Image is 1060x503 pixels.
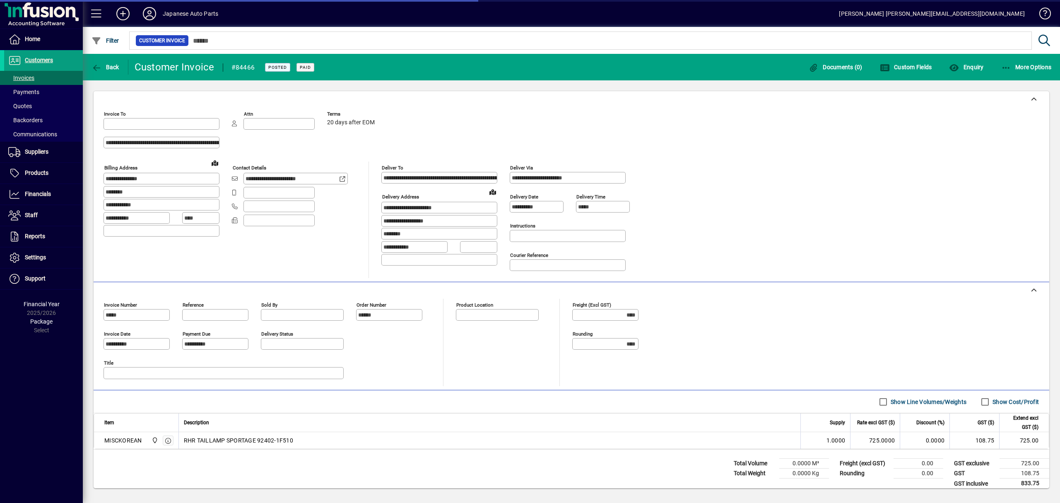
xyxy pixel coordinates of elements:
mat-label: Product location [456,302,493,308]
mat-label: Deliver via [510,165,533,171]
span: Enquiry [949,64,983,70]
span: Staff [25,212,38,218]
td: 833.75 [1000,479,1049,489]
mat-label: Deliver To [382,165,403,171]
a: Payments [4,85,83,99]
a: Communications [4,127,83,141]
td: 108.75 [1000,469,1049,479]
span: Paid [300,65,311,70]
mat-label: Delivery status [261,331,293,337]
span: Support [25,275,46,282]
span: Extend excl GST ($) [1005,414,1038,432]
button: Documents (0) [807,60,865,75]
a: Financials [4,184,83,205]
button: Enquiry [947,60,985,75]
span: Home [25,36,40,42]
td: Total Weight [730,469,779,479]
td: Freight (excl GST) [836,459,894,469]
span: Financial Year [24,301,60,307]
button: Custom Fields [878,60,934,75]
span: Supply [830,418,845,427]
div: Customer Invoice [135,60,214,74]
td: 108.75 [949,432,999,449]
span: Suppliers [25,148,48,155]
td: 725.00 [1000,459,1049,469]
span: Filter [92,37,119,44]
td: 0.00 [894,459,943,469]
span: GST ($) [978,418,994,427]
span: Customers [25,57,53,63]
a: Settings [4,247,83,268]
a: Products [4,163,83,184]
span: Settings [25,254,46,261]
span: Central [149,436,159,445]
a: Reports [4,226,83,247]
a: View on map [208,156,222,169]
span: Payments [8,89,39,95]
div: 725.0000 [855,436,895,445]
a: Staff [4,205,83,226]
td: Total Volume [730,459,779,469]
td: 0.00 [894,469,943,479]
td: 0.0000 M³ [779,459,829,469]
mat-label: Invoice date [104,331,130,337]
span: Back [92,64,119,70]
mat-label: Freight (excl GST) [573,302,611,308]
span: Products [25,169,48,176]
span: Rate excl GST ($) [857,418,895,427]
span: Invoices [8,75,34,81]
mat-label: Payment due [183,331,210,337]
div: Japanese Auto Parts [163,7,218,20]
span: More Options [1001,64,1052,70]
div: [PERSON_NAME] [PERSON_NAME][EMAIL_ADDRESS][DOMAIN_NAME] [839,7,1025,20]
span: 20 days after EOM [327,119,375,126]
button: More Options [999,60,1054,75]
span: Documents (0) [809,64,862,70]
label: Show Line Volumes/Weights [889,398,966,406]
button: Profile [136,6,163,21]
span: Communications [8,131,57,138]
span: Posted [268,65,287,70]
span: Package [30,318,53,325]
td: GST inclusive [950,479,1000,489]
span: RHR TAILLAMP SPORTAGE 92402-1F510 [184,436,293,445]
mat-label: Courier Reference [510,252,548,258]
button: Back [89,60,121,75]
a: Home [4,29,83,50]
a: Backorders [4,113,83,127]
td: GST [950,469,1000,479]
td: 0.0000 [900,432,949,449]
a: View on map [486,185,499,198]
span: Quotes [8,103,32,109]
mat-label: Invoice To [104,111,126,117]
mat-label: Delivery time [576,194,605,200]
span: Description [184,418,209,427]
mat-label: Reference [183,302,204,308]
mat-label: Attn [244,111,253,117]
span: Financials [25,191,51,197]
mat-label: Title [104,360,113,366]
a: Knowledge Base [1033,2,1050,29]
td: 0.0000 Kg [779,469,829,479]
td: 725.00 [999,432,1049,449]
label: Show Cost/Profit [991,398,1039,406]
button: Add [110,6,136,21]
button: Filter [89,33,121,48]
a: Support [4,268,83,289]
td: GST exclusive [950,459,1000,469]
mat-label: Rounding [573,331,593,337]
div: MISCKOREAN [104,436,142,445]
mat-label: Sold by [261,302,277,308]
td: Rounding [836,469,894,479]
span: Terms [327,111,377,117]
a: Suppliers [4,142,83,162]
a: Quotes [4,99,83,113]
span: Customer Invoice [139,36,185,45]
mat-label: Delivery date [510,194,538,200]
mat-label: Invoice number [104,302,137,308]
span: Backorders [8,117,43,123]
app-page-header-button: Back [83,60,128,75]
span: Custom Fields [880,64,932,70]
span: Reports [25,233,45,239]
mat-label: Instructions [510,223,535,229]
